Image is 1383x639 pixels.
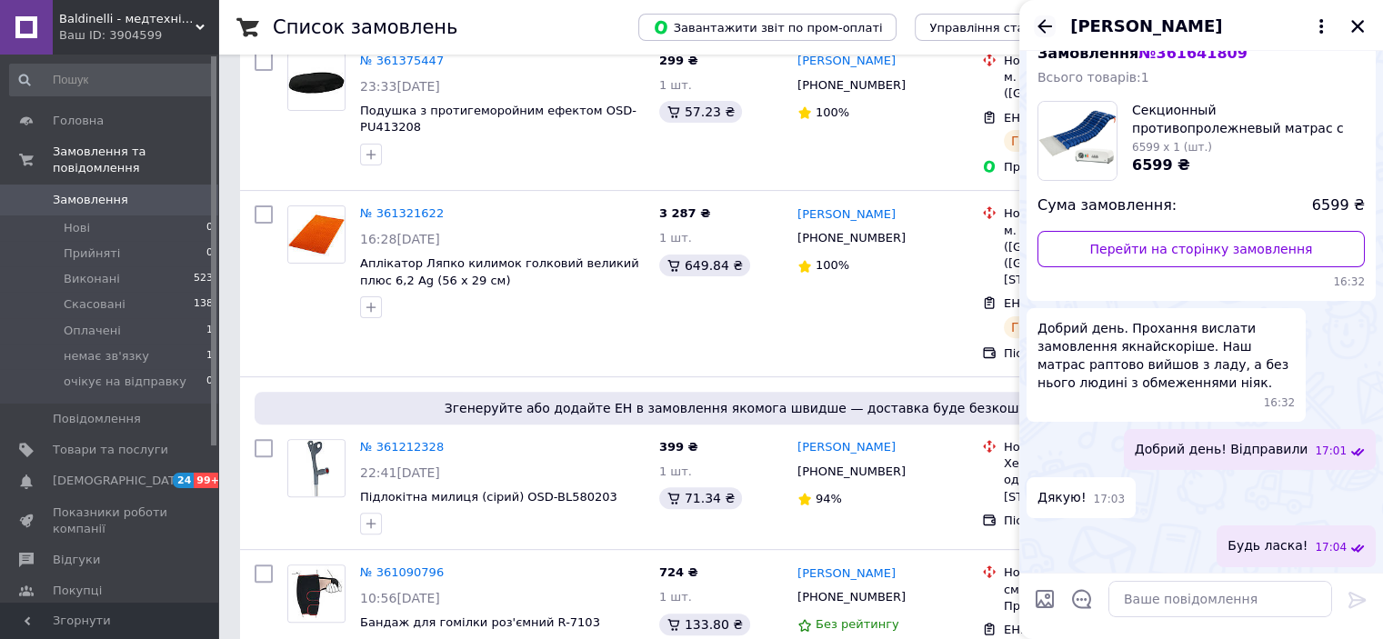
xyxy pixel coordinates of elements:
span: 24 [173,473,194,488]
a: [PERSON_NAME] [797,206,896,224]
span: № 361641809 [1138,45,1247,62]
span: 100% [816,105,849,119]
span: Дякую! [1037,488,1087,507]
span: 299 ₴ [659,54,698,67]
div: Нова Пошта [1004,439,1188,455]
span: 138 [194,296,213,313]
span: ЕН: 20451246300385 [1004,296,1133,310]
div: м. [GEOGRAPHIC_DATA] ([GEOGRAPHIC_DATA].), №38: ([GEOGRAPHIC_DATA]) вул. [STREET_ADDRESS] [1004,223,1188,289]
div: Нова Пошта [1004,564,1188,581]
span: Згенеруйте або додайте ЕН в замовлення якомога швидше — доставка буде безкоштовною для покупця [262,399,1339,417]
a: Фото товару [287,205,346,264]
div: смт. [STREET_ADDRESS]: вул. Проектна, 1 [1004,582,1188,614]
span: Замовлення та повідомлення [53,144,218,176]
div: Пром-оплата [1004,159,1188,175]
div: Післяплата [1004,345,1188,362]
img: Фото товару [288,54,345,110]
span: Сума замовлення: [1037,195,1177,216]
span: 99+ [194,473,224,488]
span: [PERSON_NAME] [1070,15,1222,38]
input: Пошук [9,64,215,96]
span: 0 [206,374,213,390]
button: Назад [1034,15,1056,37]
button: Закрити [1347,15,1368,37]
span: 724 ₴ [659,565,698,579]
a: Підлокітна милиця (сірий) OSD-BL580203 [360,490,617,504]
span: 1 шт. [659,590,692,604]
a: Аплікатор Ляпко килимок голковий великий плюс 6,2 Ag (56 х 29 см) [360,256,639,287]
span: Головна [53,113,104,129]
span: Скасовані [64,296,125,313]
span: Виконані [64,271,120,287]
span: Всього товарів: 1 [1037,70,1149,85]
span: 16:32 12.09.2025 [1264,395,1296,411]
span: Управління статусами [929,21,1068,35]
span: 17:01 12.09.2025 [1315,444,1347,459]
span: очікує на відправку [64,374,186,390]
span: 6599 ₴ [1312,195,1365,216]
button: Відкрити шаблони відповідей [1070,587,1094,611]
span: Відгуки [53,552,100,568]
img: Фото товару [288,206,345,263]
span: 17:03 12.09.2025 [1094,492,1126,507]
div: 57.23 ₴ [659,101,742,123]
span: 6599 x 1 (шт.) [1132,141,1212,154]
div: [PHONE_NUMBER] [794,585,909,609]
span: 523 [194,271,213,287]
div: м. [GEOGRAPHIC_DATA] ([GEOGRAPHIC_DATA].) [1004,69,1188,102]
div: Ваш ID: 3904599 [59,27,218,44]
img: 5327503556_w1000_h1000_sektsionnyj-protivoprolezhnevyj-matras.jpg [1038,102,1117,180]
span: 1 [206,348,213,364]
a: № 361090796 [360,565,444,579]
span: Секционный противопролежневый матрас с функцией статики (11,5 см) OSD-F-600 [1132,101,1365,137]
span: Замовлення [1037,45,1248,62]
div: Готово до видачі [1004,316,1133,338]
a: Перейти на сторінку замовлення [1037,231,1365,267]
button: Управління статусами [915,14,1083,41]
div: Херсон, №24 (до 30 кг на одно место): [STREET_ADDRESS] [1004,455,1188,505]
span: Замовлення [53,192,128,208]
span: 1 шт. [659,78,692,92]
span: 23:33[DATE] [360,79,440,94]
span: 0 [206,245,213,262]
div: Нова Пошта [1004,205,1188,222]
span: Без рейтингу [816,617,899,631]
a: Фото товару [287,53,346,111]
a: № 361375447 [360,54,444,67]
span: Показники роботи компанії [53,504,168,537]
a: [PERSON_NAME] [797,53,896,70]
span: ЕН: 20451244778821 [1004,623,1133,636]
h1: Список замовлень [273,16,457,38]
div: Післяплата [1004,513,1188,529]
span: Покупці [53,583,102,599]
span: 10:56[DATE] [360,591,440,605]
a: № 361321622 [360,206,444,220]
span: 399 ₴ [659,440,698,454]
span: Добрий день! Відправили [1135,440,1308,459]
span: ЕН: 20451246067325 [1004,111,1133,125]
a: Бандаж для гомілки роз'ємний R-7103 [360,615,600,629]
span: 3 287 ₴ [659,206,710,220]
span: 17:04 12.09.2025 [1315,540,1347,555]
a: Подушка з протигеморойним ефектом OSD-PU413208 [360,104,636,135]
span: 16:28[DATE] [360,232,440,246]
div: 649.84 ₴ [659,255,750,276]
div: [PHONE_NUMBER] [794,226,909,250]
span: 22:41[DATE] [360,465,440,480]
div: 71.34 ₴ [659,487,742,509]
span: Завантажити звіт по пром-оплаті [653,19,882,35]
span: [DEMOGRAPHIC_DATA] [53,473,187,489]
span: Baldinelli - медтехніка [59,11,195,27]
span: Прийняті [64,245,120,262]
a: [PERSON_NAME] [797,565,896,583]
span: Товари та послуги [53,442,168,458]
a: № 361212328 [360,440,444,454]
div: Нова Пошта [1004,53,1188,69]
div: 133.80 ₴ [659,614,750,635]
button: [PERSON_NAME] [1070,15,1332,38]
span: немає зв'язку [64,348,149,364]
span: Нові [64,220,90,236]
